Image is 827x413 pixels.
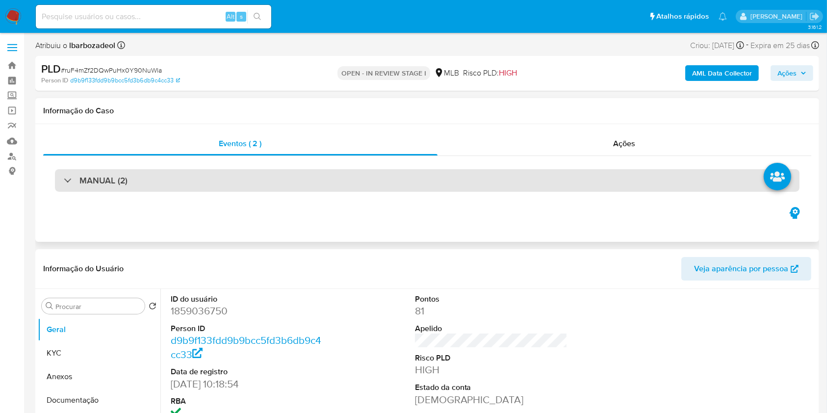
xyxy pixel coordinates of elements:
[43,106,811,116] h1: Informação do Caso
[149,302,156,313] button: Retornar ao pedido padrão
[656,11,709,22] span: Atalhos rápidos
[55,302,141,311] input: Procurar
[247,10,267,24] button: search-icon
[614,138,636,149] span: Ações
[38,388,160,412] button: Documentação
[415,353,568,363] dt: Risco PLD
[719,12,727,21] a: Notificações
[434,68,459,78] div: MLB
[227,12,234,21] span: Alt
[171,366,324,377] dt: Data de registro
[171,377,324,391] dd: [DATE] 10:18:54
[690,39,744,52] div: Criou: [DATE]
[171,323,324,334] dt: Person ID
[171,396,324,407] dt: RBA
[692,65,752,81] b: AML Data Collector
[38,341,160,365] button: KYC
[746,39,749,52] span: -
[46,302,53,310] button: Procurar
[41,76,68,85] b: Person ID
[41,61,61,77] b: PLD
[463,68,517,78] span: Risco PLD:
[777,65,797,81] span: Ações
[415,382,568,393] dt: Estado da conta
[55,169,800,192] div: MANUAL (2)
[36,10,271,23] input: Pesquise usuários ou casos...
[70,76,180,85] a: d9b9f133fdd9b9bcc5fd3b6db9c4cc33
[415,294,568,305] dt: Pontos
[35,40,115,51] span: Atribuiu o
[67,40,115,51] b: lbarbozadeol
[771,65,813,81] button: Ações
[809,11,820,22] a: Sair
[750,12,806,21] p: lucas.barboza@mercadolivre.com
[685,65,759,81] button: AML Data Collector
[415,323,568,334] dt: Apelido
[499,67,517,78] span: HIGH
[61,65,162,75] span: # ruF4mZf2DQwPuHx0Y90NuWla
[240,12,243,21] span: s
[219,138,262,149] span: Eventos ( 2 )
[38,318,160,341] button: Geral
[415,363,568,377] dd: HIGH
[415,393,568,407] dd: [DEMOGRAPHIC_DATA]
[79,175,128,186] h3: MANUAL (2)
[337,66,430,80] p: OPEN - IN REVIEW STAGE I
[681,257,811,281] button: Veja aparência por pessoa
[415,304,568,318] dd: 81
[38,365,160,388] button: Anexos
[750,40,810,51] span: Expira em 25 dias
[43,264,124,274] h1: Informação do Usuário
[171,333,321,361] a: d9b9f133fdd9b9bcc5fd3b6db9c4cc33
[171,294,324,305] dt: ID do usuário
[171,304,324,318] dd: 1859036750
[694,257,788,281] span: Veja aparência por pessoa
